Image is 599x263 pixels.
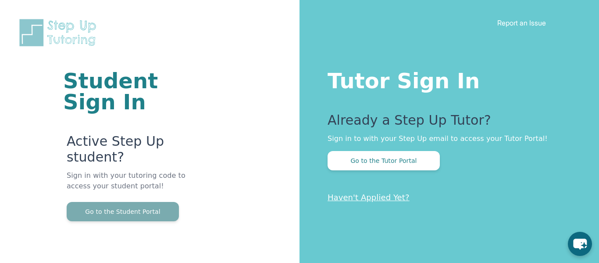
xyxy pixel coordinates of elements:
p: Sign in with your tutoring code to access your student portal! [67,170,194,202]
h1: Student Sign In [63,70,194,112]
button: chat-button [568,232,592,256]
a: Go to the Tutor Portal [328,156,440,165]
a: Go to the Student Portal [67,207,179,216]
button: Go to the Tutor Portal [328,151,440,170]
button: Go to the Student Portal [67,202,179,221]
p: Already a Step Up Tutor? [328,112,564,133]
h1: Tutor Sign In [328,67,564,91]
p: Active Step Up student? [67,133,194,170]
p: Sign in to with your Step Up email to access your Tutor Portal! [328,133,564,144]
a: Haven't Applied Yet? [328,193,410,202]
a: Report an Issue [497,18,546,27]
img: Step Up Tutoring horizontal logo [18,18,102,48]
